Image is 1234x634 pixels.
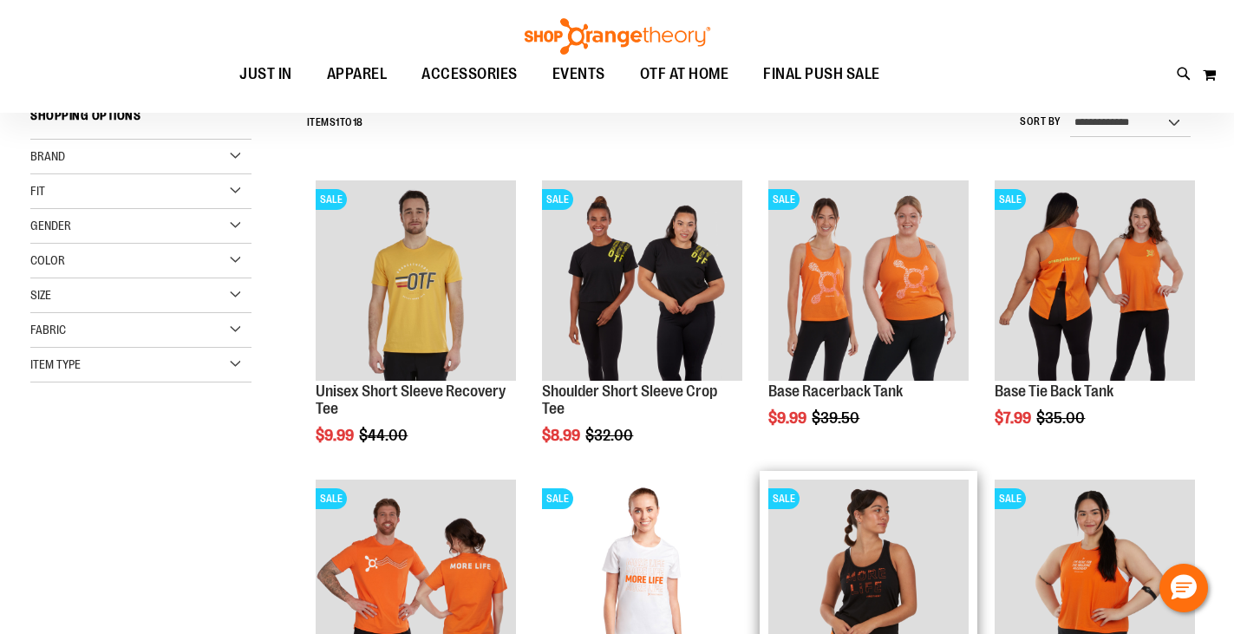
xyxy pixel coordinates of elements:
[768,488,800,509] span: SALE
[316,189,347,210] span: SALE
[552,55,605,94] span: EVENTS
[30,184,45,198] span: Fit
[768,189,800,210] span: SALE
[522,18,713,55] img: Shop Orangetheory
[1036,409,1087,427] span: $35.00
[995,180,1195,383] a: Product image for Base Tie Back TankSALE
[353,116,363,128] span: 18
[316,180,516,383] a: Product image for Unisex Short Sleeve Recovery TeeSALE
[316,427,356,444] span: $9.99
[812,409,862,427] span: $39.50
[30,323,66,337] span: Fabric
[30,253,65,267] span: Color
[995,409,1034,427] span: $7.99
[542,180,742,383] a: Product image for Shoulder Short Sleeve Crop TeeSALE
[768,409,809,427] span: $9.99
[327,55,388,94] span: APPAREL
[359,427,410,444] span: $44.00
[316,382,506,417] a: Unisex Short Sleeve Recovery Tee
[760,172,977,470] div: product
[30,149,65,163] span: Brand
[316,488,347,509] span: SALE
[1159,564,1208,612] button: Hello, have a question? Let’s chat.
[995,180,1195,381] img: Product image for Base Tie Back Tank
[421,55,518,94] span: ACCESSORIES
[307,172,525,487] div: product
[1020,114,1061,129] label: Sort By
[30,357,81,371] span: Item Type
[585,427,636,444] span: $32.00
[640,55,729,94] span: OTF AT HOME
[542,382,717,417] a: Shoulder Short Sleeve Crop Tee
[995,189,1026,210] span: SALE
[768,180,969,383] a: Product image for Base Racerback TankSALE
[995,488,1026,509] span: SALE
[542,427,583,444] span: $8.99
[533,172,751,487] div: product
[768,382,903,400] a: Base Racerback Tank
[30,101,251,140] strong: Shopping Options
[310,55,405,95] a: APPAREL
[768,180,969,381] img: Product image for Base Racerback Tank
[995,382,1113,400] a: Base Tie Back Tank
[542,180,742,381] img: Product image for Shoulder Short Sleeve Crop Tee
[404,55,535,95] a: ACCESSORIES
[986,172,1204,470] div: product
[542,189,573,210] span: SALE
[30,219,71,232] span: Gender
[623,55,747,95] a: OTF AT HOME
[307,109,363,136] h2: Items to
[316,180,516,381] img: Product image for Unisex Short Sleeve Recovery Tee
[746,55,898,94] a: FINAL PUSH SALE
[336,116,340,128] span: 1
[239,55,292,94] span: JUST IN
[542,488,573,509] span: SALE
[30,288,51,302] span: Size
[222,55,310,95] a: JUST IN
[535,55,623,95] a: EVENTS
[763,55,880,94] span: FINAL PUSH SALE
